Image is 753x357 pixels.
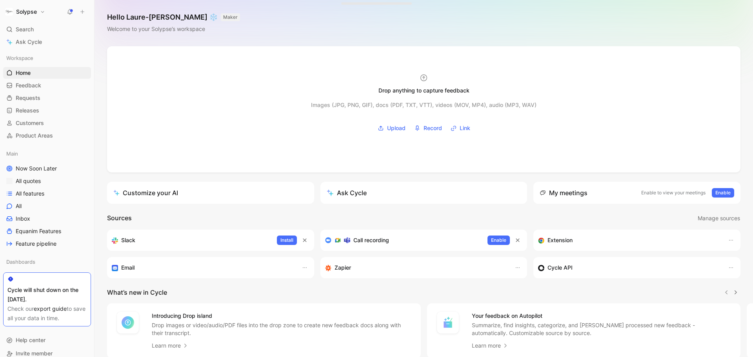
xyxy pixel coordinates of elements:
[152,341,189,350] a: Learn more
[3,334,91,346] div: Help center
[491,236,506,244] span: Enable
[378,86,469,95] div: Drop anything to capture feedback
[16,132,53,140] span: Product Areas
[107,213,132,223] h2: Sources
[538,263,720,272] div: Sync customers & send feedback from custom sources. Get inspired by our favorite use case
[697,213,740,223] button: Manage sources
[547,263,573,272] h3: Cycle API
[16,350,53,357] span: Invite member
[7,304,87,323] div: Check our to save all your data in time.
[3,256,91,268] div: Dashboards
[641,189,706,197] p: Enable to view your meetings
[16,37,42,47] span: Ask Cycle
[472,311,731,321] h4: Your feedback on Autopilot
[16,202,22,210] span: All
[411,122,445,134] button: Record
[3,238,91,250] a: Feature pipeline
[3,117,91,129] a: Customers
[16,8,37,15] h1: Solypse
[538,236,720,245] div: Capture feedback from anywhere on the web
[3,175,91,187] a: All quotes
[320,182,527,204] button: Ask Cycle
[3,6,47,17] button: SolypseSolypse
[107,13,240,22] h1: Hello Laure-[PERSON_NAME] ❄️
[715,189,731,197] span: Enable
[3,163,91,174] a: Now Soon Later
[107,288,167,297] h2: What’s new in Cycle
[112,236,271,245] div: Sync your customers, send feedback and get updates in Slack
[121,236,135,245] h3: Slack
[6,54,33,62] span: Workspace
[472,321,731,337] p: Summarize, find insights, categorize, and [PERSON_NAME] processed new feedback - automatically. C...
[712,188,734,198] button: Enable
[6,150,18,158] span: Main
[16,177,41,185] span: All quotes
[375,122,408,134] button: Upload
[16,25,34,34] span: Search
[3,188,91,199] a: All features
[325,236,482,245] div: Record & transcribe meetings from Zoom, Meet & Teams.
[460,123,470,133] span: Link
[16,215,30,223] span: Inbox
[448,122,473,134] button: Link
[5,8,13,16] img: Solypse
[325,263,507,272] div: Capture feedback from thousands of sources with Zapier (survey results, recordings, sheets, etc).
[3,200,91,212] a: All
[3,213,91,225] a: Inbox
[112,263,294,272] div: Forward emails to your feedback inbox
[16,337,45,343] span: Help center
[113,188,178,198] div: Customize your AI
[353,236,389,245] h3: Call recording
[3,67,91,79] a: Home
[487,236,510,245] button: Enable
[3,52,91,64] div: Workspace
[3,130,91,141] a: Product Areas
[3,148,91,250] div: MainNow Soon LaterAll quotesAll featuresAllInboxEquanim FeaturesFeature pipeline
[16,69,31,77] span: Home
[3,225,91,237] a: Equanim Features
[311,100,537,110] div: Images (JPG, PNG, GIF), docs (PDF, TXT, VTT), videos (MOV, MP4), audio (MP3, WAV)
[540,188,587,198] div: My meetings
[7,285,87,304] div: Cycle will shut down on the [DATE].
[34,305,67,312] a: export guide
[107,182,314,204] a: Customize your AI
[277,236,297,245] button: Install
[16,227,61,235] span: Equanim Features
[16,190,44,198] span: All features
[16,119,44,127] span: Customers
[3,148,91,159] div: Main
[152,321,411,337] p: Drop images or video/audio/PDF files into the drop zone to create new feedback docs along with th...
[3,92,91,104] a: Requests
[387,123,406,133] span: Upload
[152,311,411,321] h4: Introducing Drop island
[698,214,740,223] span: Manage sources
[16,82,41,89] span: Feedback
[6,258,35,266] span: Dashboards
[16,94,40,102] span: Requests
[221,13,240,21] button: MAKER
[3,24,91,35] div: Search
[280,236,293,244] span: Install
[547,236,573,245] h3: Extension
[16,240,56,248] span: Feature pipeline
[3,105,91,116] a: Releases
[3,256,91,270] div: Dashboards
[16,165,57,172] span: Now Soon Later
[3,80,91,91] a: Feedback
[472,341,509,350] a: Learn more
[335,263,351,272] h3: Zapier
[3,36,91,48] a: Ask Cycle
[424,123,442,133] span: Record
[16,107,39,114] span: Releases
[327,188,367,198] div: Ask Cycle
[107,24,240,34] div: Welcome to your Solypse’s workspace
[121,263,135,272] h3: Email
